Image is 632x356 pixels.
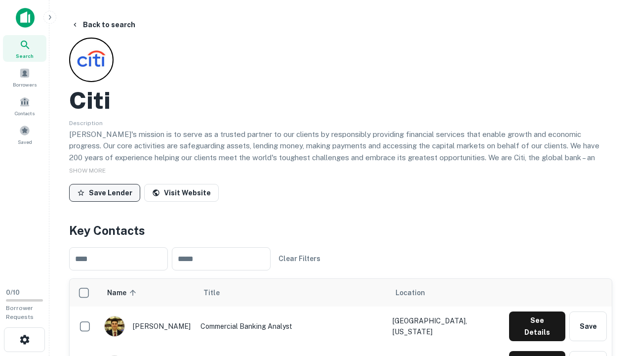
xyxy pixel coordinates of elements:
button: Save [569,311,607,341]
a: Borrowers [3,64,46,90]
span: Borrowers [13,81,37,89]
span: Name [107,287,139,299]
th: Name [99,279,196,307]
span: 0 / 10 [6,289,20,296]
td: Commercial Banking Analyst [196,307,388,346]
th: Title [196,279,388,307]
div: [PERSON_NAME] [104,316,191,337]
h2: Citi [69,86,111,115]
a: Search [3,35,46,62]
span: Contacts [15,109,35,117]
iframe: Chat Widget [583,277,632,324]
h4: Key Contacts [69,222,612,239]
button: Clear Filters [275,250,324,267]
img: capitalize-icon.png [16,8,35,28]
p: [PERSON_NAME]'s mission is to serve as a trusted partner to our clients by responsibly providing ... [69,129,612,187]
span: Description [69,120,103,127]
td: [GEOGRAPHIC_DATA], [US_STATE] [388,307,504,346]
button: Back to search [67,16,139,34]
span: Search [16,52,34,60]
span: Location [395,287,425,299]
button: See Details [509,311,565,341]
a: Saved [3,121,46,148]
span: SHOW MORE [69,167,106,174]
button: Save Lender [69,184,140,202]
a: Contacts [3,92,46,119]
img: 1753279374948 [105,316,124,336]
span: Borrower Requests [6,305,34,320]
th: Location [388,279,504,307]
span: Saved [18,138,32,146]
a: Visit Website [144,184,219,202]
span: Title [203,287,233,299]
